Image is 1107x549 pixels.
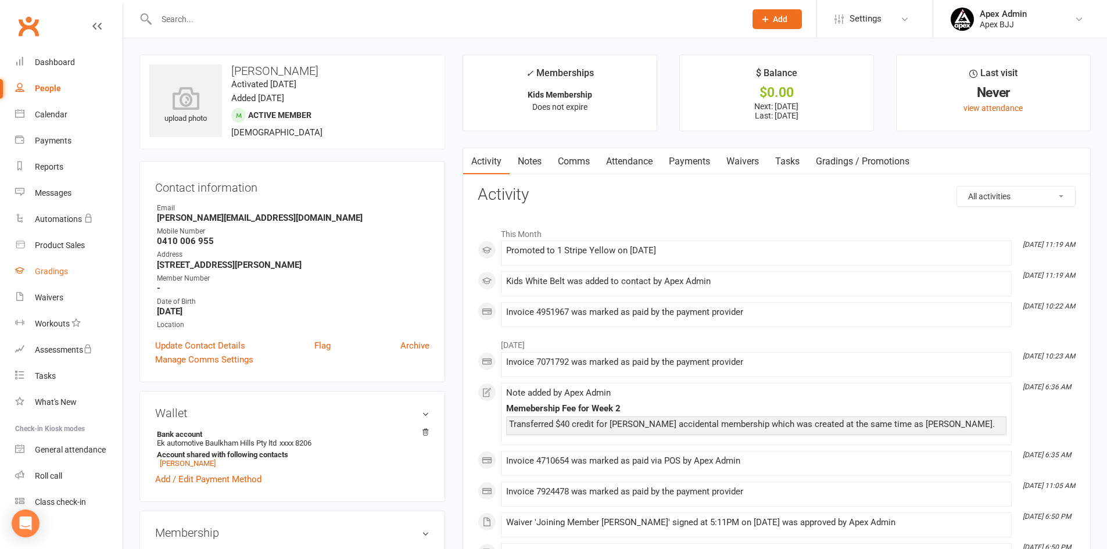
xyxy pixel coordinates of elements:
[756,66,797,87] div: $ Balance
[35,241,85,250] div: Product Sales
[506,246,1006,256] div: Promoted to 1 Stripe Yellow on [DATE]
[314,339,331,353] a: Flag
[808,148,918,175] a: Gradings / Promotions
[506,357,1006,367] div: Invoice 7071792 was marked as paid by the payment provider
[35,110,67,119] div: Calendar
[969,66,1018,87] div: Last visit
[15,49,123,76] a: Dashboard
[248,110,311,120] span: Active member
[157,226,429,237] div: Mobile Number
[15,463,123,489] a: Roll call
[35,397,77,407] div: What's New
[773,15,787,24] span: Add
[506,307,1006,317] div: Invoice 4951967 was marked as paid by the payment provider
[1023,383,1071,391] i: [DATE] 6:36 AM
[526,66,594,87] div: Memberships
[35,58,75,67] div: Dashboard
[35,188,71,198] div: Messages
[14,12,43,41] a: Clubworx
[15,489,123,515] a: Class kiosk mode
[35,214,82,224] div: Automations
[478,186,1076,204] h3: Activity
[15,206,123,232] a: Automations
[155,407,429,419] h3: Wallet
[400,339,429,353] a: Archive
[35,445,106,454] div: General attendance
[15,76,123,102] a: People
[157,260,429,270] strong: [STREET_ADDRESS][PERSON_NAME]
[15,232,123,259] a: Product Sales
[510,148,550,175] a: Notes
[35,497,86,507] div: Class check-in
[157,213,429,223] strong: [PERSON_NAME][EMAIL_ADDRESS][DOMAIN_NAME]
[951,8,974,31] img: thumb_image1745496852.png
[1023,302,1075,310] i: [DATE] 10:22 AM
[157,320,429,331] div: Location
[157,450,424,459] strong: Account shared with following contacts
[506,388,1006,398] div: Note added by Apex Admin
[157,306,429,317] strong: [DATE]
[157,249,429,260] div: Address
[15,389,123,415] a: What's New
[12,509,40,537] div: Open Intercom Messenger
[280,439,311,447] span: xxxx 8206
[718,148,767,175] a: Waivers
[15,102,123,128] a: Calendar
[35,162,63,171] div: Reports
[532,102,587,112] span: Does not expire
[155,353,253,367] a: Manage Comms Settings
[157,236,429,246] strong: 0410 006 955
[15,311,123,337] a: Workouts
[155,339,245,353] a: Update Contact Details
[35,136,71,145] div: Payments
[478,222,1076,241] li: This Month
[506,404,1006,414] div: Memebership Fee for Week 2
[15,363,123,389] a: Tasks
[598,148,661,175] a: Attendance
[149,64,435,77] h3: [PERSON_NAME]
[15,128,123,154] a: Payments
[1023,512,1071,521] i: [DATE] 6:50 PM
[35,293,63,302] div: Waivers
[35,345,92,354] div: Assessments
[980,19,1027,30] div: Apex BJJ
[157,283,429,293] strong: -
[15,285,123,311] a: Waivers
[153,11,737,27] input: Search...
[231,93,284,103] time: Added [DATE]
[528,90,592,99] strong: Kids Membership
[15,337,123,363] a: Assessments
[1023,451,1071,459] i: [DATE] 6:35 AM
[767,148,808,175] a: Tasks
[155,177,429,194] h3: Contact information
[1023,482,1075,490] i: [DATE] 11:05 AM
[690,102,863,120] p: Next: [DATE] Last: [DATE]
[155,526,429,539] h3: Membership
[850,6,882,32] span: Settings
[1023,352,1075,360] i: [DATE] 10:23 AM
[155,428,429,469] li: Ek automotive Baulkham Hills Pty ltd
[506,456,1006,466] div: Invoice 4710654 was marked as paid via POS by Apex Admin
[15,437,123,463] a: General attendance kiosk mode
[35,84,61,93] div: People
[506,487,1006,497] div: Invoice 7924478 was marked as paid by the payment provider
[963,103,1023,113] a: view attendance
[160,459,216,468] a: [PERSON_NAME]
[35,471,62,480] div: Roll call
[753,9,802,29] button: Add
[506,277,1006,286] div: Kids White Belt was added to contact by Apex Admin
[907,87,1080,99] div: Never
[661,148,718,175] a: Payments
[35,319,70,328] div: Workouts
[15,180,123,206] a: Messages
[35,371,56,381] div: Tasks
[550,148,598,175] a: Comms
[231,79,296,89] time: Activated [DATE]
[690,87,863,99] div: $0.00
[155,472,261,486] a: Add / Edit Payment Method
[980,9,1027,19] div: Apex Admin
[149,87,222,125] div: upload photo
[526,68,533,79] i: ✓
[1023,241,1075,249] i: [DATE] 11:19 AM
[506,518,1006,528] div: Waiver 'Joining Member [PERSON_NAME]' signed at 5:11PM on [DATE] was approved by Apex Admin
